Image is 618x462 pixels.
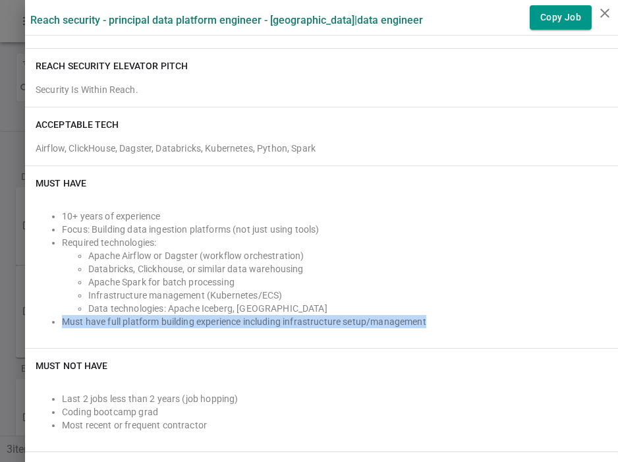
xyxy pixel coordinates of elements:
[30,14,423,26] label: Reach Security - Principal Data Platform Engineer - [GEOGRAPHIC_DATA] | Data Engineer
[88,275,607,289] li: Apache Spark for batch processing
[88,262,607,275] li: Databricks, Clickhouse, or similar data warehousing
[88,289,607,302] li: Infrastructure management (Kubernetes/ECS)
[36,118,119,131] h6: ACCEPTABLE TECH
[530,5,592,30] button: Copy Job
[62,419,607,432] li: Most recent or frequent contractor
[62,210,607,223] li: 10+ years of experience
[88,302,607,315] li: Data technologies: Apache Iceberg, [GEOGRAPHIC_DATA]
[62,223,607,236] li: Focus: Building data ingestion platforms (not just using tools)
[36,59,188,72] h6: Reach Security elevator pitch
[597,5,613,21] i: close
[62,405,607,419] li: Coding bootcamp grad
[62,236,607,249] li: Required technologies:
[62,315,607,328] li: Must have full platform building experience including infrastructure setup/management
[36,359,107,372] h6: Must NOT Have
[88,249,607,262] li: Apache Airflow or Dagster (workflow orchestration)
[36,177,86,190] h6: Must Have
[36,136,607,155] div: Airflow, ClickHouse, Dagster, Databricks, Kubernetes, Python, Spark
[62,392,607,405] li: Last 2 jobs less than 2 years (job hopping)
[36,83,607,96] div: Security Is Within Reach.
